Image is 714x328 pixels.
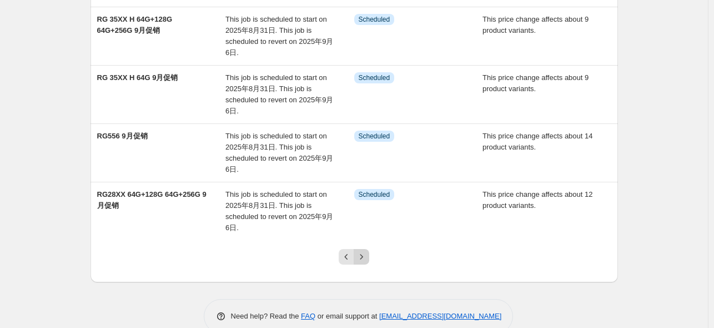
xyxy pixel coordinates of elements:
span: RG 35XX H 64G 9月促销 [97,73,178,82]
span: or email support at [315,312,379,320]
span: Need help? Read the [231,312,301,320]
span: RG556 9月促销 [97,132,148,140]
a: FAQ [301,312,315,320]
span: RG 35XX H 64G+128G 64G+256G 9月促销 [97,15,173,34]
span: This job is scheduled to start on 2025年8月31日. This job is scheduled to revert on 2025年9月6日. [225,132,333,173]
span: Scheduled [359,190,390,199]
span: Scheduled [359,132,390,141]
span: This price change affects about 9 product variants. [482,15,589,34]
span: This job is scheduled to start on 2025年8月31日. This job is scheduled to revert on 2025年9月6日. [225,190,333,232]
a: [EMAIL_ADDRESS][DOMAIN_NAME] [379,312,501,320]
span: This job is scheduled to start on 2025年8月31日. This job is scheduled to revert on 2025年9月6日. [225,15,333,57]
button: Next [354,249,369,265]
span: RG28XX 64G+128G 64G+256G 9月促销 [97,190,207,210]
span: Scheduled [359,73,390,82]
span: This job is scheduled to start on 2025年8月31日. This job is scheduled to revert on 2025年9月6日. [225,73,333,115]
span: This price change affects about 12 product variants. [482,190,593,210]
nav: Pagination [339,249,369,265]
span: Scheduled [359,15,390,24]
span: This price change affects about 14 product variants. [482,132,593,151]
button: Previous [339,249,354,265]
span: This price change affects about 9 product variants. [482,73,589,93]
